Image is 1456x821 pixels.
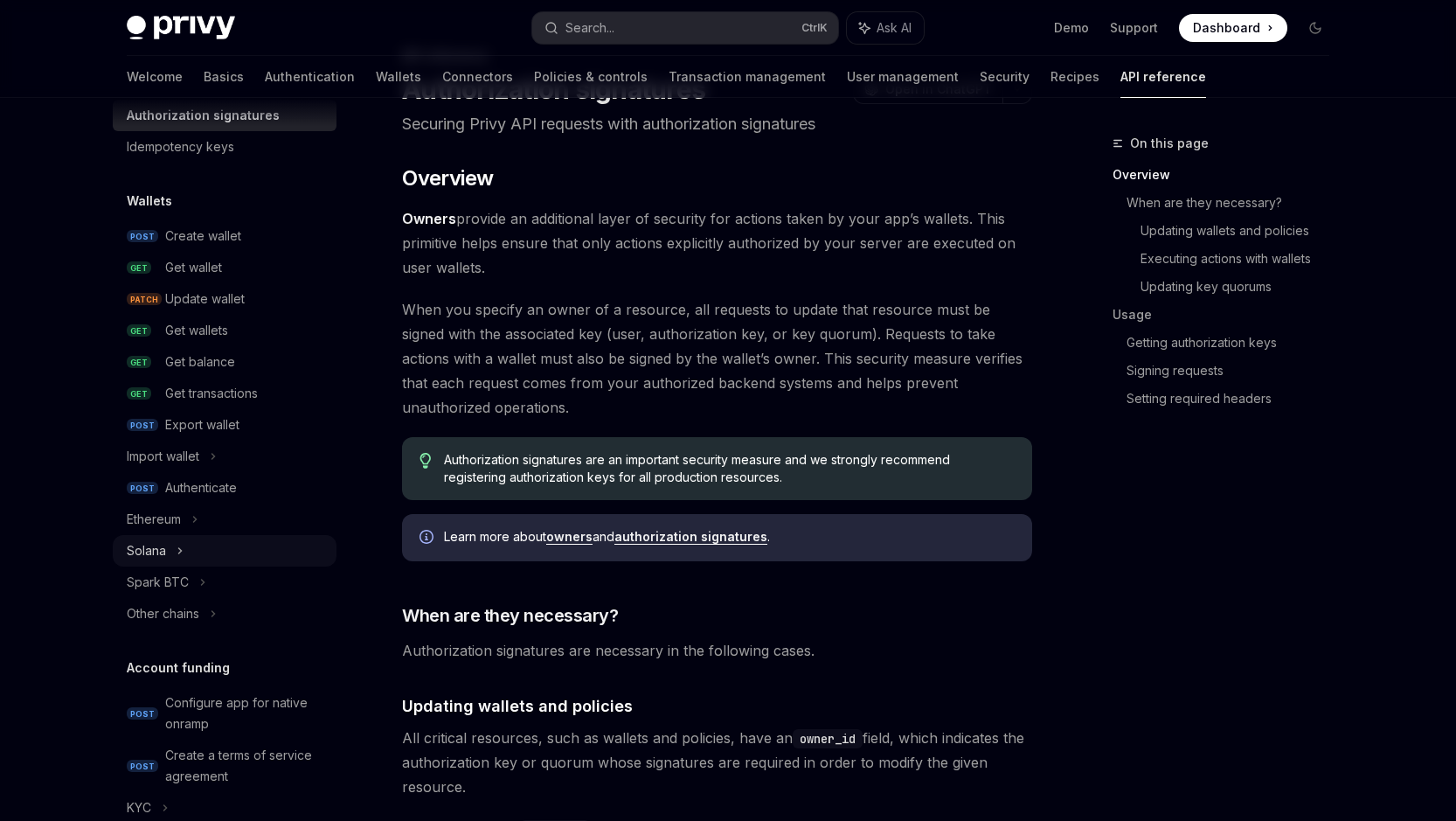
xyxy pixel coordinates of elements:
[127,136,234,157] div: Idempotency keys
[402,603,618,628] span: When are they necessary?
[1179,14,1287,42] a: Dashboard
[1050,56,1099,98] a: Recipes
[113,346,336,378] a: GETGet balance
[402,112,1032,136] p: Securing Privy API requests with authorization signatures
[877,19,912,37] span: Ask AI
[165,745,326,787] div: Create a terms of service agreement
[127,482,158,495] span: POST
[402,164,493,192] span: Overview
[793,729,863,748] code: owner_id
[165,226,241,247] div: Create wallet
[127,657,230,678] h5: Account funding
[165,383,258,404] div: Get transactions
[127,16,235,40] img: dark logo
[565,17,614,38] div: Search...
[165,320,228,341] div: Get wallets
[1127,189,1343,217] a: When are they necessary?
[669,56,826,98] a: Transaction management
[402,726,1032,799] span: All critical resources, such as wallets and policies, have an field, which indicates the authoriz...
[113,283,336,315] a: PATCHUpdate wallet
[127,509,181,530] div: Ethereum
[376,56,421,98] a: Wallets
[1127,357,1343,385] a: Signing requests
[127,261,151,275] span: GET
[1120,56,1206,98] a: API reference
[444,451,1015,486] span: Authorization signatures are an important security measure and we strongly recommend registering ...
[847,12,924,44] button: Ask AI
[113,409,336,441] a: POSTExport wallet
[980,56,1030,98] a: Security
[847,56,959,98] a: User management
[402,297,1032,420] span: When you specify an owner of a resource, all requests to update that resource must be signed with...
[127,707,158,720] span: POST
[1054,19,1089,37] a: Demo
[127,797,151,818] div: KYC
[127,387,151,400] span: GET
[127,540,166,561] div: Solana
[1127,329,1343,357] a: Getting authorization keys
[402,206,1032,280] span: provide an additional layer of security for actions taken by your app’s wallets. This primitive h...
[127,56,183,98] a: Welcome
[419,530,437,547] svg: Info
[127,324,151,337] span: GET
[113,740,336,792] a: POSTCreate a terms of service agreement
[113,687,336,740] a: POSTConfigure app for native onramp
[165,257,222,278] div: Get wallet
[1130,133,1209,154] span: On this page
[165,414,239,435] div: Export wallet
[1301,14,1329,42] button: Toggle dark mode
[532,12,838,44] button: Search...CtrlK
[402,694,633,718] span: Updating wallets and policies
[165,351,235,372] div: Get balance
[127,446,199,467] div: Import wallet
[1141,245,1343,273] a: Executing actions with wallets
[165,289,245,310] div: Update wallet
[614,529,767,545] a: authorization signatures
[127,230,158,243] span: POST
[265,56,355,98] a: Authentication
[534,56,648,98] a: Policies & controls
[165,692,326,734] div: Configure app for native onramp
[113,472,336,504] a: POSTAuthenticate
[113,131,336,163] a: Idempotency keys
[1193,19,1260,37] span: Dashboard
[1141,273,1343,301] a: Updating key quorums
[113,378,336,409] a: GETGet transactions
[1127,385,1343,413] a: Setting required headers
[1141,217,1343,245] a: Updating wallets and policies
[127,191,172,212] h5: Wallets
[442,56,513,98] a: Connectors
[444,528,1015,546] span: Learn more about and .
[402,210,456,228] a: Owners
[1113,161,1343,189] a: Overview
[801,21,828,35] span: Ctrl K
[1113,301,1343,329] a: Usage
[113,252,336,283] a: GETGet wallet
[546,529,593,545] a: owners
[1110,19,1158,37] a: Support
[402,638,1032,663] span: Authorization signatures are necessary in the following cases.
[127,603,199,624] div: Other chains
[127,293,162,306] span: PATCH
[204,56,244,98] a: Basics
[127,356,151,369] span: GET
[419,453,432,469] svg: Tip
[127,419,158,432] span: POST
[113,220,336,252] a: POSTCreate wallet
[127,572,189,593] div: Spark BTC
[165,477,237,498] div: Authenticate
[127,760,158,773] span: POST
[113,315,336,346] a: GETGet wallets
